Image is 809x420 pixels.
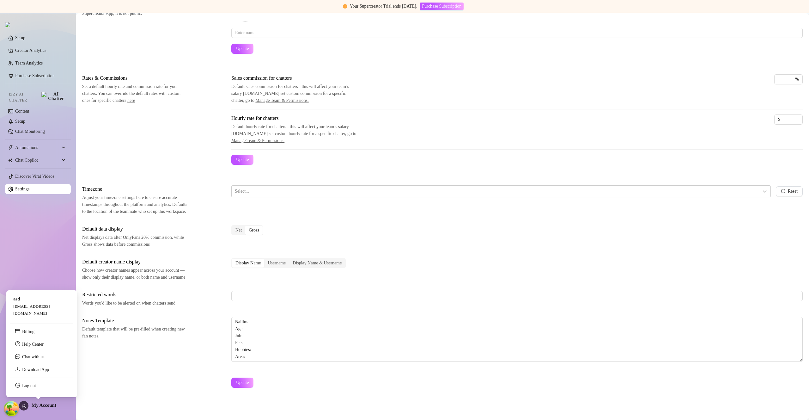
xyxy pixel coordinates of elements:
button: Purchase Subscription [420,3,464,10]
a: Purchase Subscription [15,73,55,78]
span: Default sales commission for chatters - this will affect your team’s salary [DOMAIN_NAME] set cus... [231,83,358,104]
span: Purchase Subscription [422,4,461,9]
button: Update [231,378,253,388]
a: Help Center [22,342,44,347]
a: Purchase Subscription [420,4,464,9]
span: Set a default hourly rate and commission rate for your chatters. You can override the default rat... [82,83,188,104]
span: user [21,404,26,408]
div: Display Name & Username [289,259,345,268]
span: Update [236,157,249,162]
span: Restricted words [82,291,188,299]
img: Chat Copilot [8,158,12,163]
div: Gross [245,226,263,235]
span: Reset [788,189,798,194]
img: AI Chatter [41,92,66,101]
span: Default template that will be pre-filled when creating new fan notes. [82,326,188,340]
input: Enter name [231,28,803,38]
span: Chat Copilot [15,155,60,165]
li: Billing [10,327,73,337]
button: Reset [776,186,803,196]
span: Sales commission for chatters [231,74,358,82]
span: Hourly rate for chatters [231,114,358,122]
span: exclamation-circle [343,4,347,9]
div: Display Name [232,259,264,268]
span: Net displays data after OnlyFans 20% commission, while Gross shows data before commissions [82,234,188,248]
span: Words you'd like to be alerted on when chatters send. [82,300,188,307]
a: Team Analytics [15,61,43,65]
span: Default hourly rate for chatters - this will affect your team’s salary [DOMAIN_NAME] set custom h... [231,123,358,144]
div: segmented control [231,225,263,235]
span: Choose how creator names appear across your account — show only their display name, or both name ... [82,267,188,281]
span: Automations [15,143,60,153]
span: Manage Team & Permissions. [255,98,308,103]
span: Timezone [82,185,188,193]
span: My Account [32,403,56,408]
button: Open Tanstack query devtools [5,402,18,415]
span: thunderbolt [8,145,13,150]
button: Update [231,155,253,165]
span: Adjust your timezone settings here to ensure accurate timestamps throughout the platform and anal... [82,194,188,215]
a: Creator Analytics [15,46,66,56]
span: Default creator name display [82,258,188,266]
span: Izzy AI Chatter [9,91,39,103]
a: Billing [22,329,34,334]
span: [EMAIL_ADDRESS][DOMAIN_NAME] [13,304,50,316]
a: Setup [15,119,25,124]
a: Settings [15,187,29,191]
span: Notes Template [82,317,188,324]
span: Chat with us [22,355,45,359]
span: Update [236,380,249,385]
a: Content [15,109,29,114]
span: Rates & Commissions [82,74,188,82]
a: Chat Monitoring [15,129,45,134]
button: Update [231,44,253,54]
a: Setup [15,35,25,40]
span: here [127,98,135,103]
a: Discover Viral Videos [15,174,54,179]
span: message [15,354,20,359]
img: logo.svg [5,22,10,27]
li: Log out [10,381,73,391]
span: reload [781,189,785,193]
span: Default data display [82,225,188,233]
span: asd [13,296,20,301]
a: Download App [22,367,49,372]
div: segmented control [231,258,346,268]
a: Log out [22,383,36,388]
span: Update [236,46,249,51]
div: Username [264,259,289,268]
span: Manage Team & Permissions. [231,138,284,143]
span: Your Supercreator Trial ends [DATE]. [350,4,417,9]
div: Net [232,226,245,235]
textarea: Nalllme: Age: Job: Pets: Hobbies: Area: [231,317,803,362]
